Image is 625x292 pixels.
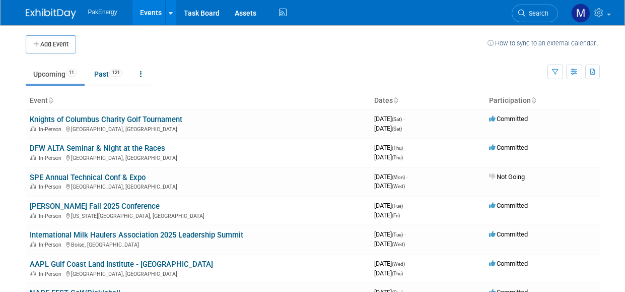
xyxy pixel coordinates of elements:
span: In-Person [39,213,64,219]
a: [PERSON_NAME] Fall 2025 Conference [30,202,160,211]
span: PakEnergy [88,9,117,16]
span: (Sat) [392,126,402,132]
span: [DATE] [374,202,406,209]
span: In-Person [39,271,64,277]
img: In-Person Event [30,184,36,189]
a: Sort by Start Date [393,96,398,104]
a: Sort by Event Name [48,96,53,104]
button: Add Event [26,35,76,53]
span: [DATE] [374,115,405,123]
img: In-Person Event [30,126,36,131]
th: Event [26,92,370,109]
a: SPE Annual Technical Conf & Expo [30,173,146,182]
span: (Tue) [392,232,403,238]
a: Sort by Participation Type [531,96,536,104]
span: - [406,173,408,181]
span: Committed [489,202,528,209]
a: How to sync to an external calendar... [488,39,600,47]
span: Committed [489,230,528,238]
div: [GEOGRAPHIC_DATA], [GEOGRAPHIC_DATA] [30,125,366,133]
span: - [404,202,406,209]
span: Search [525,10,548,17]
span: (Mon) [392,174,405,180]
a: Search [512,5,558,22]
span: (Wed) [392,184,405,189]
img: In-Person Event [30,242,36,247]
span: (Sat) [392,116,402,122]
span: - [403,115,405,123]
span: [DATE] [374,260,408,267]
span: (Thu) [392,271,403,276]
a: Knights of Columbus Charity Golf Tournament [30,115,182,124]
span: [DATE] [374,173,408,181]
span: [DATE] [374,230,406,238]
span: (Thu) [392,155,403,160]
span: 121 [109,69,123,77]
a: Upcoming11 [26,65,85,84]
a: Past121 [87,65,130,84]
span: [DATE] [374,240,405,248]
span: 11 [66,69,77,77]
span: [DATE] [374,269,403,277]
span: Not Going [489,173,525,181]
span: (Thu) [392,145,403,151]
span: [DATE] [374,211,400,219]
span: Committed [489,144,528,151]
span: [DATE] [374,144,406,151]
span: (Tue) [392,203,403,209]
img: ExhibitDay [26,9,76,19]
a: DFW ALTA Seminar & Night at the Races [30,144,165,153]
th: Participation [485,92,600,109]
div: [GEOGRAPHIC_DATA], [GEOGRAPHIC_DATA] [30,269,366,277]
span: Committed [489,260,528,267]
span: In-Person [39,155,64,161]
div: [GEOGRAPHIC_DATA], [GEOGRAPHIC_DATA] [30,182,366,190]
img: In-Person Event [30,155,36,160]
span: (Wed) [392,242,405,247]
span: In-Person [39,242,64,248]
span: In-Person [39,184,64,190]
a: International Milk Haulers Association 2025 Leadership Summit [30,230,243,240]
a: AAPL Gulf Coast Land Institute - [GEOGRAPHIC_DATA] [30,260,213,269]
span: (Fri) [392,213,400,218]
img: Michael Hagenbrock [571,4,590,23]
span: - [406,260,408,267]
span: [DATE] [374,182,405,190]
img: In-Person Event [30,213,36,218]
span: - [404,144,406,151]
span: (Wed) [392,261,405,267]
div: Boise, [GEOGRAPHIC_DATA] [30,240,366,248]
img: In-Person Event [30,271,36,276]
span: - [404,230,406,238]
div: [US_STATE][GEOGRAPHIC_DATA], [GEOGRAPHIC_DATA] [30,211,366,219]
span: [DATE] [374,153,403,161]
span: [DATE] [374,125,402,132]
span: Committed [489,115,528,123]
th: Dates [370,92,485,109]
div: [GEOGRAPHIC_DATA], [GEOGRAPHIC_DATA] [30,153,366,161]
span: In-Person [39,126,64,133]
